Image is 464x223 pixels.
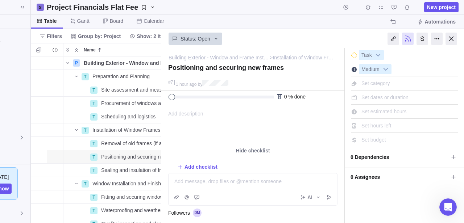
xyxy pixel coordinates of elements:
div: T [90,113,98,121]
span: Approval requests [389,2,399,12]
div: More actions [431,33,443,45]
span: Time logs [363,2,373,12]
h2: Project Financials Flat Fee [47,2,138,12]
span: Set budget [361,137,386,143]
span: Medium [359,64,382,75]
span: Notifications [402,2,412,12]
span: New project [427,4,456,11]
div: Trouble indication [47,110,63,123]
span: Preparation and Planning [92,73,150,80]
iframe: Intercom live chat [439,198,457,216]
span: Start timer [341,2,351,12]
div: Name [63,190,201,204]
div: Close [446,33,457,45]
div: Name [63,164,201,177]
div: #7 [168,80,173,85]
div: Trouble indication [47,164,63,177]
span: Add description [162,104,203,145]
div: T [82,73,89,80]
div: Name [63,123,201,137]
span: Removal of old frames (if applicable) [101,140,183,147]
span: Group by: Project [68,31,124,41]
span: 0 Assignees [351,171,448,183]
span: Fitting and securing window panes [101,193,179,201]
div: Hide checklist [161,145,344,156]
div: Sealing and insulation of frames [98,164,201,177]
div: Positioning and securing new frames [98,150,201,163]
div: Procurement of windows and frames [98,97,201,110]
div: Waterproofing and weatherproofing [98,204,201,217]
span: Selection mode [34,45,44,55]
span: Request approval [192,192,202,202]
span: Expand [63,45,72,55]
span: Table [44,17,57,25]
div: Name [63,70,201,83]
span: Scheduling and logistics [101,113,156,120]
span: Attach file [171,192,182,202]
div: This is a milestone [351,52,357,58]
span: Positioning and securing new frames [101,153,184,160]
span: Set estimated hours [361,109,407,114]
div: Trouble indication [47,56,63,70]
a: Installation of Window Frames [273,54,335,61]
span: Collapse [72,45,81,55]
span: Add checklist [177,162,217,172]
div: Removal of old frames (if applicable) [98,137,201,150]
a: Approval requests [389,5,399,11]
div: Trouble indication [47,70,63,83]
span: Waterproofing and weatherproofing [101,207,181,214]
div: Building Exterior - Window and Frame Installation [81,56,201,70]
span: Gantt [77,17,90,25]
span: Installation of Window Frames [92,126,161,134]
span: Set category [361,80,390,86]
span: Site assessment and measurements [101,86,183,93]
span: Add checklist [185,163,217,171]
span: Set hours left [361,123,391,129]
div: Name [63,177,201,190]
span: by [198,82,203,87]
div: Fitting and securing window panes [98,190,201,203]
span: New project [424,2,459,12]
div: Name [63,56,201,70]
div: Trouble indication [47,190,63,204]
span: Set dates or duration [361,94,409,100]
div: P [73,59,80,67]
div: Preparation and Planning [90,70,201,83]
span: Calendar [144,17,164,25]
a: My assignments [376,5,386,11]
div: Trouble indication [47,150,63,164]
div: T [90,140,98,147]
div: Billing [417,33,428,45]
div: T [90,167,98,174]
span: Mention someone [182,192,192,202]
span: Post [324,192,334,202]
div: Medium [359,64,391,74]
span: Automations [414,17,459,27]
div: T [90,194,98,201]
div: Name [63,150,201,164]
div: Scheduling and logistics [98,110,201,123]
div: Name [63,97,201,110]
span: 0 Dependencies [351,151,448,163]
div: T [90,153,98,161]
div: Name [81,43,201,56]
span: > [270,54,273,62]
div: T [82,127,89,134]
span: Followers [168,209,190,216]
div: Trouble indication [47,83,63,97]
div: T [90,100,98,107]
div: Name [63,83,201,97]
span: % done [288,94,305,100]
div: Installation of Window Frames [90,123,201,136]
div: T [90,87,98,94]
span: Building Exterior - Window and Frame Installation [84,59,201,67]
span: My assignments [376,2,386,12]
a: Time logs [363,5,373,11]
div: Name [63,110,201,123]
div: Trouble indication [47,97,63,110]
span: Automations [424,18,456,25]
div: T [82,180,89,188]
div: Copy link [388,33,399,45]
div: Trouble indication [47,123,63,137]
div: Unfollow [402,33,414,45]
